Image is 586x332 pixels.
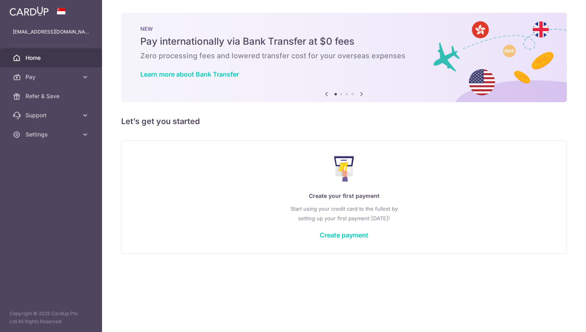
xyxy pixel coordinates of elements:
[26,73,78,81] span: Pay
[26,92,78,100] span: Refer & Save
[140,26,548,32] p: NEW
[26,111,78,119] span: Support
[121,115,567,128] h5: Let’s get you started
[334,156,354,182] img: Make Payment
[26,54,78,62] span: Home
[13,28,89,36] p: [EMAIL_ADDRESS][DOMAIN_NAME]
[121,13,567,102] img: Bank transfer banner
[140,70,239,78] a: Learn more about Bank Transfer
[138,204,551,223] p: Start using your credit card to the fullest by setting up your first payment [DATE]!
[138,191,551,201] p: Create your first payment
[535,308,578,328] iframe: Opens a widget where you can find more information
[10,6,49,16] img: CardUp
[140,35,548,48] h5: Pay internationally via Bank Transfer at $0 fees
[140,51,548,61] h6: Zero processing fees and lowered transfer cost for your overseas expenses
[26,130,78,138] span: Settings
[320,231,368,239] a: Create payment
